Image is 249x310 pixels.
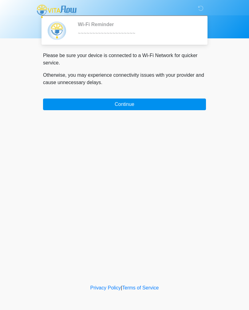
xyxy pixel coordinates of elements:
p: Otherwise, you may experience connectivity issues with your provider and cause unnecessary delays [43,72,206,86]
p: Please be sure your device is connected to a Wi-Fi Network for quicker service. [43,52,206,67]
span: . [101,80,102,85]
img: Vitaflow IV Hydration and Health Logo [37,5,77,18]
div: ~~~~~~~~~~~~~~~~~~~~ [78,30,197,37]
a: | [121,285,122,290]
h2: Wi-Fi Reminder [78,21,197,27]
a: Terms of Service [122,285,159,290]
a: Privacy Policy [90,285,121,290]
button: Continue [43,99,206,110]
img: Agent Avatar [48,21,66,40]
